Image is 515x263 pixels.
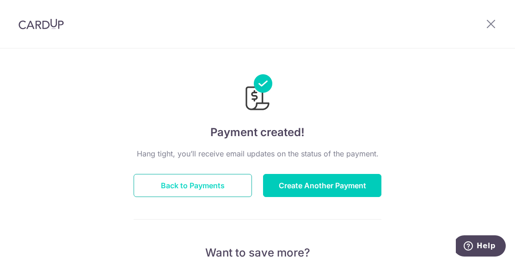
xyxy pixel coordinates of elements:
[456,235,506,258] iframe: Opens a widget where you can find more information
[134,148,381,159] p: Hang tight, you’ll receive email updates on the status of the payment.
[18,18,64,30] img: CardUp
[134,174,252,197] button: Back to Payments
[134,245,381,260] p: Want to save more?
[134,124,381,141] h4: Payment created!
[243,74,272,113] img: Payments
[263,174,381,197] button: Create Another Payment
